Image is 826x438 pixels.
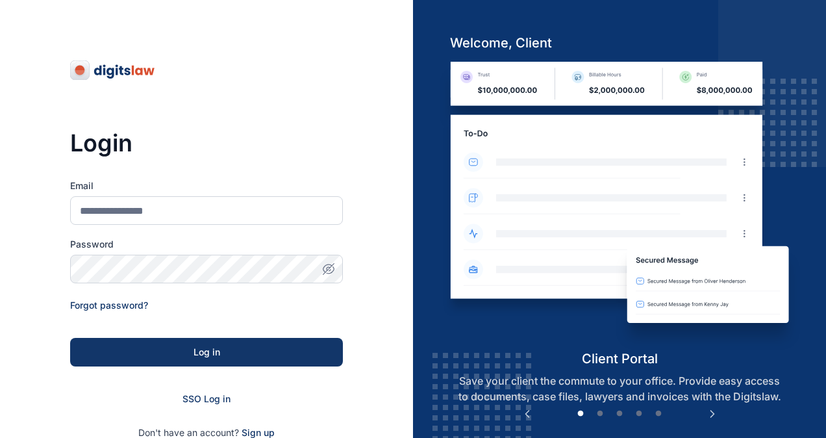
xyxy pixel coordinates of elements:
[440,373,800,404] p: Save your client the commute to your office. Provide easy access to documents, case files, lawyer...
[440,62,800,350] img: client-portal
[632,407,645,420] button: 4
[70,60,156,81] img: digitslaw-logo
[70,238,343,251] label: Password
[70,338,343,367] button: Log in
[706,407,719,420] button: Next
[574,407,587,420] button: 1
[70,300,148,311] a: Forgot password?
[70,179,343,192] label: Email
[613,407,626,420] button: 3
[652,407,665,420] button: 5
[594,407,607,420] button: 2
[91,346,322,359] div: Log in
[440,34,800,52] h5: welcome, client
[521,407,534,420] button: Previous
[182,393,231,404] a: SSO Log in
[70,130,343,156] h3: Login
[242,427,275,438] a: Sign up
[440,350,800,368] h5: client portal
